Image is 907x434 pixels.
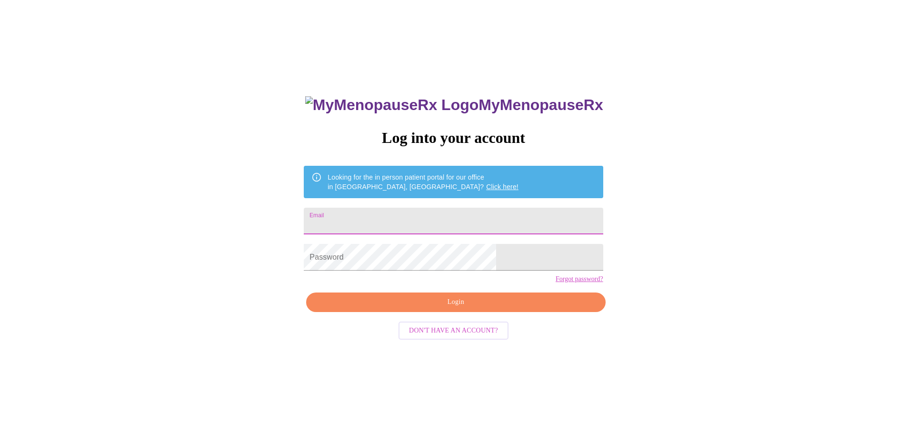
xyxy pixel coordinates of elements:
[399,322,508,340] button: Don't have an account?
[396,326,511,334] a: Don't have an account?
[306,293,605,312] button: Login
[317,296,594,308] span: Login
[328,169,518,195] div: Looking for the in person patient portal for our office in [GEOGRAPHIC_DATA], [GEOGRAPHIC_DATA]?
[305,96,603,114] h3: MyMenopauseRx
[486,183,518,191] a: Click here!
[409,325,498,337] span: Don't have an account?
[304,129,603,147] h3: Log into your account
[305,96,478,114] img: MyMenopauseRx Logo
[556,275,603,283] a: Forgot password?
